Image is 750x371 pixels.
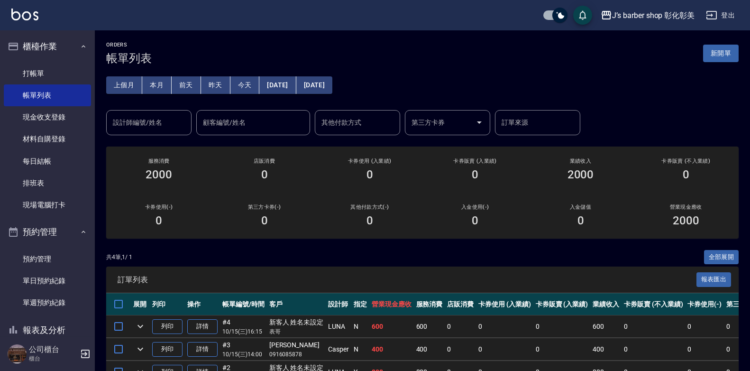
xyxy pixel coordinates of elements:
td: 0 [685,338,724,361]
td: 0 [622,315,685,338]
td: 400 [369,338,414,361]
a: 打帳單 [4,63,91,84]
div: 新客人 姓名未設定 [269,317,324,327]
th: 店販消費 [445,293,476,315]
td: 600 [590,315,622,338]
a: 帳單列表 [4,84,91,106]
button: [DATE] [296,76,332,94]
p: 10/15 (三) 14:00 [222,350,265,359]
button: [DATE] [259,76,296,94]
button: 列印 [152,342,183,357]
h3: 0 [683,168,689,181]
h2: 其他付款方式(-) [329,204,411,210]
td: 0 [533,315,591,338]
p: 表哥 [269,327,324,336]
p: 共 4 筆, 1 / 1 [106,253,132,261]
button: 預約管理 [4,220,91,244]
h3: 0 [155,214,162,227]
td: 600 [414,315,445,338]
img: Logo [11,9,38,20]
td: #3 [220,338,267,361]
th: 卡券使用 (入業績) [476,293,533,315]
button: expand row [133,342,147,356]
h3: 0 [577,214,584,227]
button: 本月 [142,76,172,94]
td: 0 [476,338,533,361]
th: 業績收入 [590,293,622,315]
button: 昨天 [201,76,230,94]
button: 報表匯出 [696,272,732,287]
h3: 2000 [146,168,172,181]
img: Person [8,344,27,363]
td: 400 [590,338,622,361]
h2: 卡券使用 (入業績) [329,158,411,164]
th: 指定 [351,293,369,315]
th: 服務消費 [414,293,445,315]
a: 排班表 [4,172,91,194]
a: 材料自購登錄 [4,128,91,150]
h2: 卡券使用(-) [118,204,200,210]
td: Casper [326,338,351,361]
h2: 營業現金應收 [645,204,727,210]
h3: 服務消費 [118,158,200,164]
button: expand row [133,319,147,334]
button: J’s barber shop 彰化彰美 [597,6,698,25]
h2: 業績收入 [539,158,622,164]
h3: 0 [261,214,268,227]
button: 前天 [172,76,201,94]
a: 詳情 [187,319,218,334]
h3: 帳單列表 [106,52,152,65]
th: 卡券使用(-) [685,293,724,315]
td: 0 [445,338,476,361]
h3: 0 [366,214,373,227]
th: 設計師 [326,293,351,315]
td: 0 [445,315,476,338]
p: 0916085878 [269,350,324,359]
td: 0 [533,338,591,361]
h3: 0 [261,168,268,181]
a: 新開單 [703,48,739,57]
button: 櫃檯作業 [4,34,91,59]
button: 報表及分析 [4,318,91,343]
h2: ORDERS [106,42,152,48]
button: 登出 [702,7,739,24]
h3: 0 [472,168,478,181]
h2: 卡券販賣 (不入業績) [645,158,727,164]
td: 0 [685,315,724,338]
td: 0 [622,338,685,361]
button: save [573,6,592,25]
td: #4 [220,315,267,338]
td: N [351,315,369,338]
h2: 第三方卡券(-) [223,204,305,210]
th: 卡券販賣 (入業績) [533,293,591,315]
th: 帳單編號/時間 [220,293,267,315]
h5: 公司櫃台 [29,345,77,354]
button: 新開單 [703,45,739,62]
button: 今天 [230,76,260,94]
p: 櫃台 [29,354,77,363]
h2: 入金儲值 [539,204,622,210]
td: 400 [414,338,445,361]
th: 展開 [131,293,150,315]
th: 卡券販賣 (不入業績) [622,293,685,315]
a: 詳情 [187,342,218,357]
h3: 0 [366,168,373,181]
a: 預約管理 [4,248,91,270]
th: 營業現金應收 [369,293,414,315]
td: 0 [476,315,533,338]
h2: 店販消費 [223,158,305,164]
td: 600 [369,315,414,338]
h3: 0 [472,214,478,227]
a: 現金收支登錄 [4,106,91,128]
p: 10/15 (三) 16:15 [222,327,265,336]
button: 列印 [152,319,183,334]
div: J’s barber shop 彰化彰美 [612,9,695,21]
a: 報表匯出 [696,275,732,284]
div: [PERSON_NAME] [269,340,324,350]
button: 上個月 [106,76,142,94]
h3: 2000 [673,214,699,227]
button: 全部展開 [704,250,739,265]
span: 訂單列表 [118,275,696,285]
button: Open [472,115,487,130]
a: 現場電腦打卡 [4,194,91,216]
